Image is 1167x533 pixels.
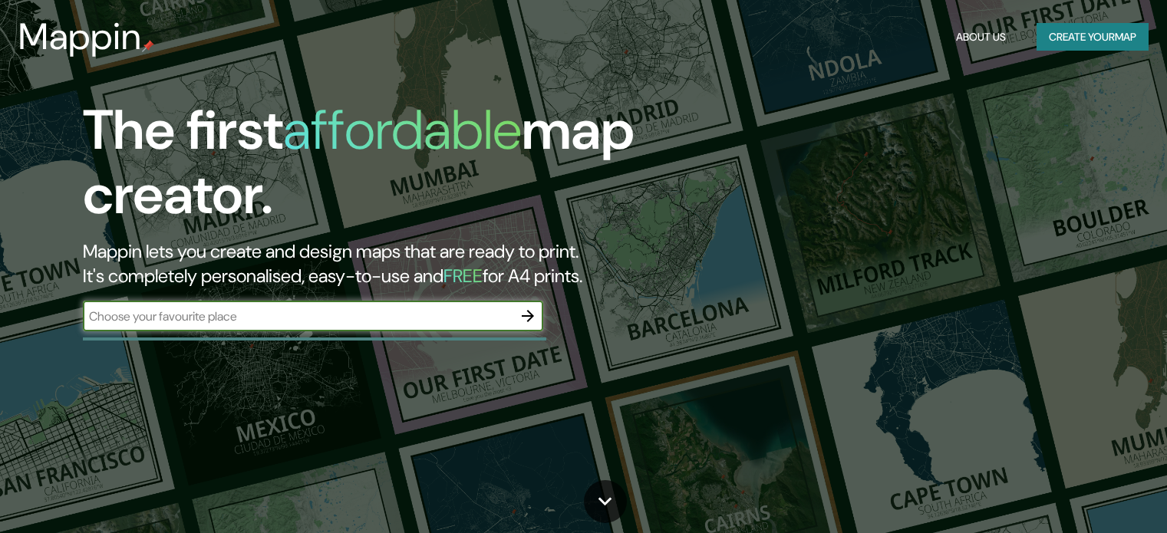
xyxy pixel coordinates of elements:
img: mappin-pin [142,40,154,52]
h3: Mappin [18,15,142,58]
iframe: Help widget launcher [1030,473,1150,516]
button: About Us [950,23,1012,51]
button: Create yourmap [1037,23,1149,51]
h2: Mappin lets you create and design maps that are ready to print. It's completely personalised, eas... [83,239,667,288]
h5: FREE [443,264,483,288]
h1: affordable [283,94,522,166]
input: Choose your favourite place [83,308,513,325]
h1: The first map creator. [83,98,667,239]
